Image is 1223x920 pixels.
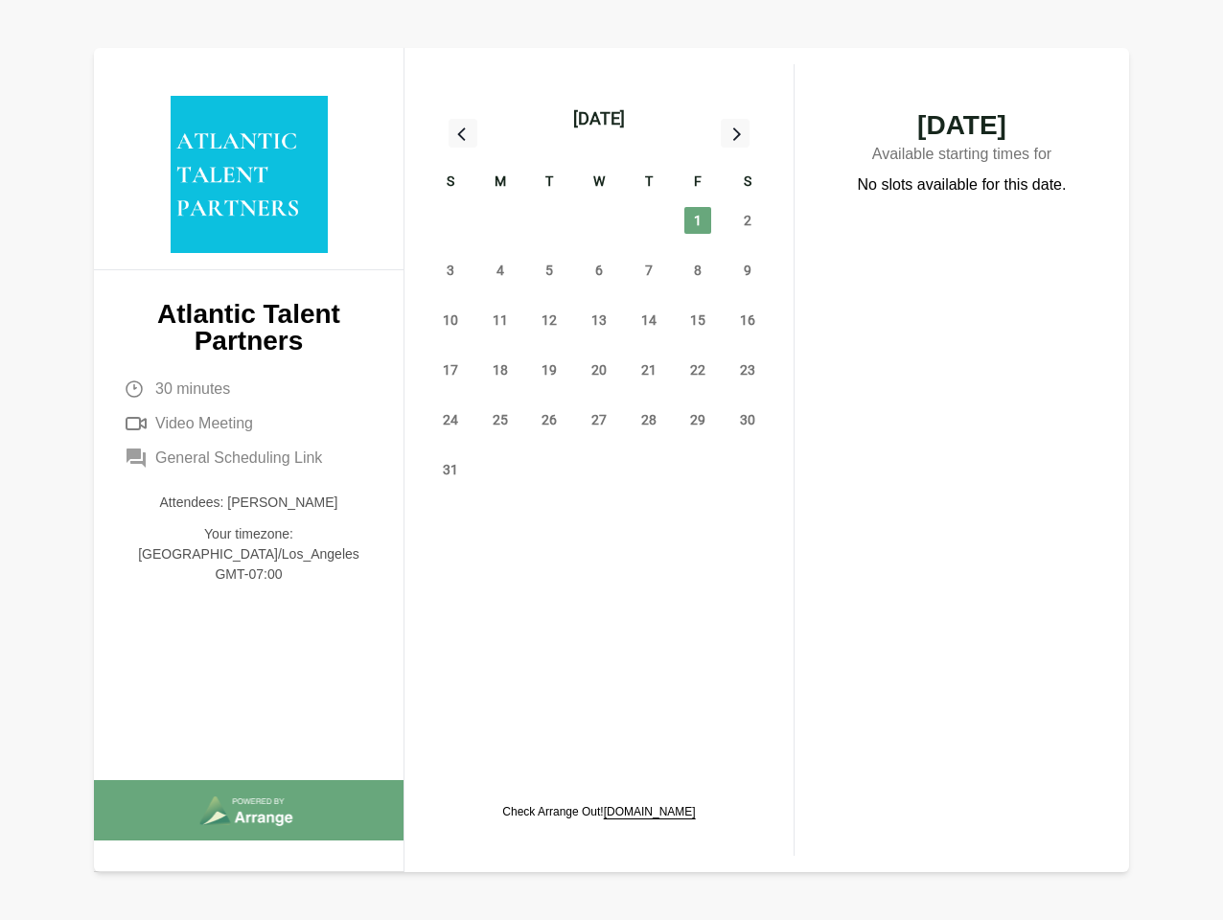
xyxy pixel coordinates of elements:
[536,356,563,383] span: Tuesday, August 19, 2025
[487,257,514,284] span: Monday, August 4, 2025
[487,406,514,433] span: Monday, August 25, 2025
[674,171,724,195] div: F
[734,207,761,234] span: Saturday, August 2, 2025
[734,356,761,383] span: Saturday, August 23, 2025
[502,804,695,819] p: Check Arrange Out!
[684,207,711,234] span: Friday, August 1, 2025
[487,356,514,383] span: Monday, August 18, 2025
[437,307,464,333] span: Sunday, August 10, 2025
[734,307,761,333] span: Saturday, August 16, 2025
[475,171,525,195] div: M
[125,493,373,513] p: Attendees: [PERSON_NAME]
[437,257,464,284] span: Sunday, August 3, 2025
[573,105,625,132] div: [DATE]
[586,257,612,284] span: Wednesday, August 6, 2025
[536,307,563,333] span: Tuesday, August 12, 2025
[426,171,475,195] div: S
[635,307,662,333] span: Thursday, August 14, 2025
[437,406,464,433] span: Sunday, August 24, 2025
[536,257,563,284] span: Tuesday, August 5, 2025
[574,171,624,195] div: W
[684,307,711,333] span: Friday, August 15, 2025
[586,356,612,383] span: Wednesday, August 20, 2025
[437,456,464,483] span: Sunday, August 31, 2025
[604,805,696,818] a: [DOMAIN_NAME]
[487,307,514,333] span: Monday, August 11, 2025
[734,406,761,433] span: Saturday, August 30, 2025
[586,406,612,433] span: Wednesday, August 27, 2025
[833,139,1091,173] p: Available starting times for
[734,257,761,284] span: Saturday, August 9, 2025
[833,112,1091,139] span: [DATE]
[635,257,662,284] span: Thursday, August 7, 2025
[624,171,674,195] div: T
[437,356,464,383] span: Sunday, August 17, 2025
[155,412,253,435] span: Video Meeting
[684,356,711,383] span: Friday, August 22, 2025
[586,307,612,333] span: Wednesday, August 13, 2025
[524,171,574,195] div: T
[536,406,563,433] span: Tuesday, August 26, 2025
[635,406,662,433] span: Thursday, August 28, 2025
[155,378,230,401] span: 30 minutes
[635,356,662,383] span: Thursday, August 21, 2025
[684,257,711,284] span: Friday, August 8, 2025
[723,171,773,195] div: S
[858,173,1067,196] p: No slots available for this date.
[125,524,373,585] p: Your timezone: [GEOGRAPHIC_DATA]/Los_Angeles GMT-07:00
[125,301,373,355] p: Atlantic Talent Partners
[155,447,322,470] span: General Scheduling Link
[684,406,711,433] span: Friday, August 29, 2025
